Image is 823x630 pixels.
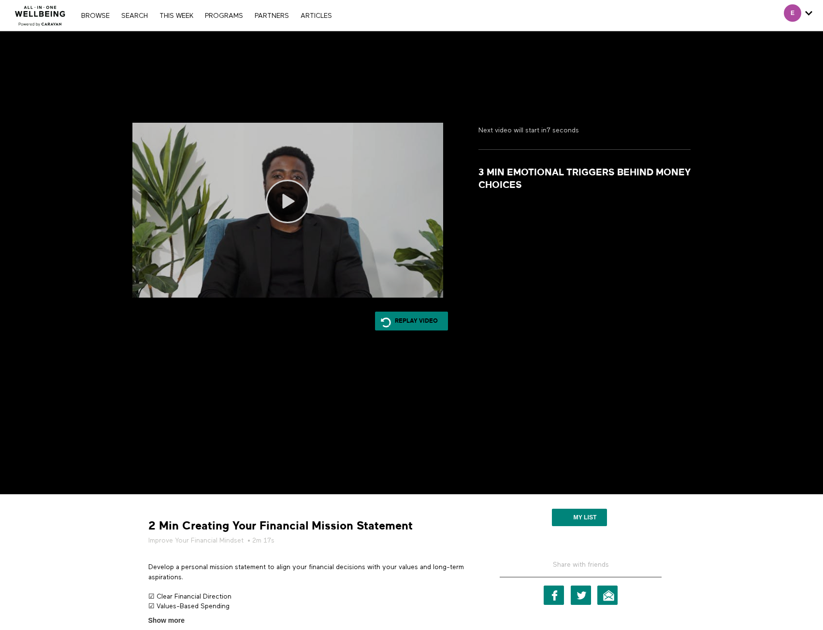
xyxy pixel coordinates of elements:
p: Next video will start in [478,126,691,135]
strong: 2 Min Creating Your Financial Mission Statement [148,518,413,533]
strong: 7 seconds [547,127,579,134]
a: Search [116,13,153,19]
p: Understand how past experiences and emotional triggers influence your money habits, and how to bu... [478,199,691,218]
a: PARTNERS [250,13,294,19]
span: Show more [148,616,185,626]
a: Improve Your Financial Mindset [148,536,244,545]
a: THIS WEEK [155,13,198,19]
a: Twitter [571,586,591,605]
a: Browse [76,13,115,19]
a: ARTICLES [296,13,337,19]
strong: 3 Min Emotional Triggers Behind Money Choices [478,167,691,191]
a: Facebook [544,586,564,605]
p: ☑ Clear Financial Direction ☑ Values-Based Spending ☑ Increased Financial Motivation [148,592,472,621]
h5: • 2m 17s [148,536,472,545]
nav: Primary [76,11,336,20]
h5: Share with friends [500,560,662,577]
button: My list [552,509,606,526]
a: PROGRAMS [200,13,248,19]
p: ☑ Greater Emotional Aware... [478,225,691,235]
a: Email [597,586,618,605]
a: Replay Video [375,312,448,331]
p: Develop a personal mission statement to align your financial decisions with your values and long-... [148,562,472,582]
